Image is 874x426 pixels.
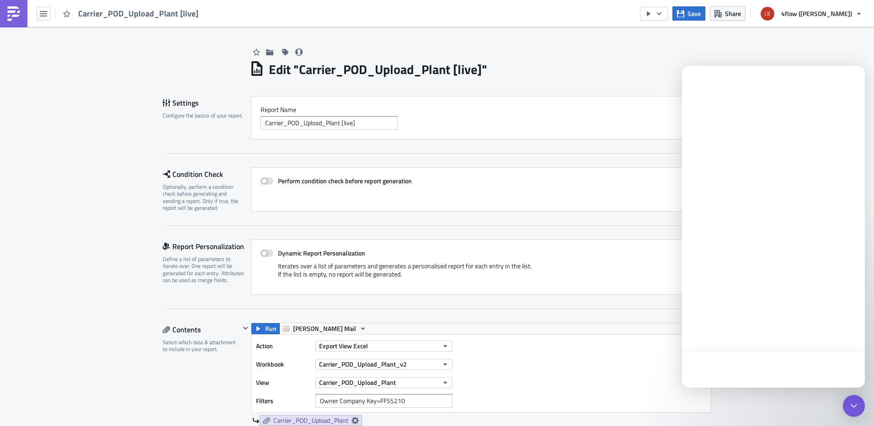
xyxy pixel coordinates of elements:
[265,323,277,334] span: Run
[251,323,280,334] button: Run
[278,176,412,186] strong: Perform condition check before report generation
[319,378,396,387] span: Carrier_POD_Upload_Plant
[315,359,453,370] button: Carrier_POD_Upload_Plant_v2
[687,9,701,18] span: Save
[319,359,407,369] span: Carrier_POD_Upload_Plant_v2
[725,9,741,18] span: Share
[843,395,865,417] div: Open Intercom Messenger
[781,9,852,18] span: 4flow ([PERSON_NAME])
[755,4,867,24] button: 4flow ([PERSON_NAME])
[315,377,453,388] button: Carrier_POD_Upload_Plant
[6,6,21,21] img: PushMetrics
[261,106,702,114] label: Report Nam﻿e
[163,112,245,119] div: Configure the basics of your report.
[278,248,365,258] strong: Dynamic Report Personalization
[163,96,251,110] div: Settings
[293,323,356,334] span: [PERSON_NAME] Mail
[163,183,245,212] div: Optionally, perform a condition check before generating and sending a report. Only if true, the r...
[261,262,702,285] div: Iterates over a list of parameters and generates a personalised report for each entry in the list...
[315,341,453,351] button: Export View Excel
[163,256,245,284] div: Define a list of parameters to iterate over. One report will be generated for each entry. Attribu...
[240,323,251,334] button: Hide content
[710,6,746,21] button: Share
[256,357,311,371] label: Workbook
[273,416,348,425] span: Carrier_POD_Upload_Plant
[760,6,775,21] img: Avatar
[269,61,487,78] h1: Edit " Carrier_POD_Upload_Plant [live] "
[78,8,199,19] span: Carrier_POD_Upload_Plant [live]
[163,339,240,353] div: Select which data & attachment to include in your report.
[163,323,240,336] div: Contents
[256,376,311,389] label: View
[319,341,368,351] span: Export View Excel
[279,323,370,334] button: [PERSON_NAME] Mail
[256,339,311,353] label: Action
[260,415,362,426] a: Carrier_POD_Upload_Plant
[256,394,311,408] label: Filters
[163,167,251,181] div: Condition Check
[315,394,453,408] input: Filter1=Value1&...
[163,240,251,253] div: Report Personalization
[672,6,705,21] button: Save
